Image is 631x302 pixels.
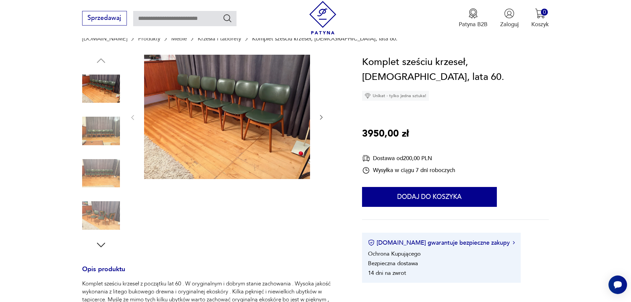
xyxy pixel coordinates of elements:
[368,269,406,277] li: 14 dni na zwrot
[144,55,310,179] img: Zdjęcie produktu Komplet sześciu krzeseł, Niemcy, lata 60.
[513,241,515,244] img: Ikona strzałki w prawo
[362,91,429,101] div: Unikat - tylko jedna sztuka!
[459,8,488,28] button: Patyna B2B
[368,239,375,246] img: Ikona certyfikatu
[362,154,370,162] img: Ikona dostawy
[500,21,519,28] p: Zaloguj
[82,154,120,192] img: Zdjęcie produktu Komplet sześciu krzeseł, Niemcy, lata 60.
[368,250,421,258] li: Ochrona Kupującego
[362,55,549,85] h1: Komplet sześciu krzeseł, [DEMOGRAPHIC_DATA], lata 60.
[82,197,120,234] img: Zdjęcie produktu Komplet sześciu krzeseł, Niemcy, lata 60.
[500,8,519,28] button: Zaloguj
[82,35,127,42] a: [DOMAIN_NAME]
[608,275,627,294] iframe: Smartsupp widget button
[362,166,455,174] div: Wysyłka w ciągu 7 dni roboczych
[459,8,488,28] a: Ikona medaluPatyna B2B
[82,70,120,108] img: Zdjęcie produktu Komplet sześciu krzeseł, Niemcy, lata 60.
[138,35,160,42] a: Produkty
[504,8,514,19] img: Ikonka użytkownika
[531,8,549,28] button: 0Koszyk
[362,154,455,162] div: Dostawa od 200,00 PLN
[368,239,515,247] button: [DOMAIN_NAME] gwarantuje bezpieczne zakupy
[365,93,371,99] img: Ikona diamentu
[362,187,497,207] button: Dodaj do koszyka
[82,11,127,26] button: Sprzedawaj
[82,112,120,150] img: Zdjęcie produktu Komplet sześciu krzeseł, Niemcy, lata 60.
[223,13,232,23] button: Szukaj
[306,1,340,34] img: Patyna - sklep z meblami i dekoracjami vintage
[459,21,488,28] p: Patyna B2B
[82,267,343,280] h3: Opis produktu
[171,35,187,42] a: Meble
[541,9,548,16] div: 0
[362,126,409,142] p: 3950,00 zł
[531,21,549,28] p: Koszyk
[468,8,478,19] img: Ikona medalu
[198,35,241,42] a: Krzesła i taborety
[368,260,418,267] li: Bezpieczna dostawa
[252,35,397,42] p: Komplet sześciu krzeseł, [DEMOGRAPHIC_DATA], lata 60.
[535,8,545,19] img: Ikona koszyka
[82,16,127,21] a: Sprzedawaj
